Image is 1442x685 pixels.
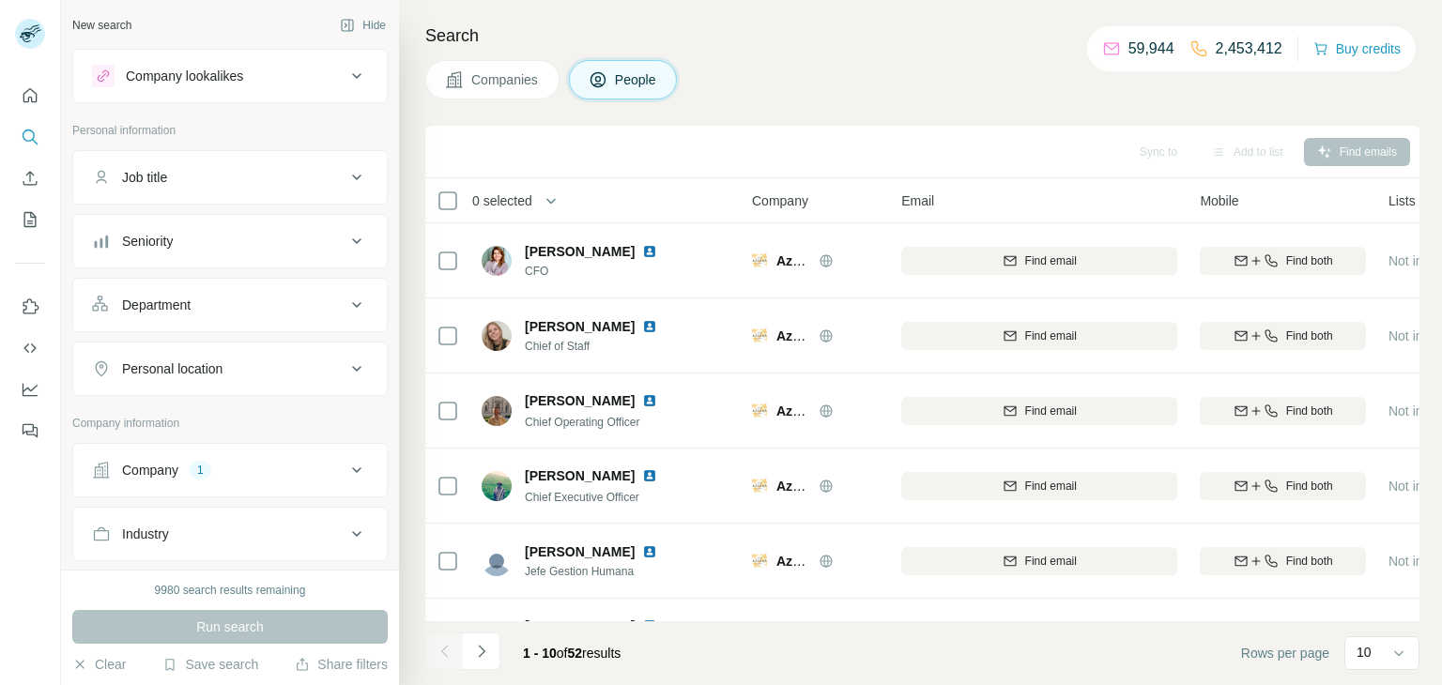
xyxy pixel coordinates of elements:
button: Find both [1200,322,1366,350]
span: 52 [568,646,583,661]
img: Logo of Azahar Coffee Company [752,253,767,268]
button: Department [73,282,387,327]
img: LinkedIn logo [642,393,657,408]
span: CFO [525,263,680,280]
span: of [557,646,568,661]
span: Find email [1025,478,1077,495]
img: LinkedIn logo [642,618,657,633]
div: Personal location [122,359,222,378]
button: Use Surfe API [15,331,45,365]
span: [PERSON_NAME] [525,616,635,635]
span: Azahar Coffee Company [776,403,928,419]
p: 10 [1357,643,1372,662]
button: Personal location [73,346,387,391]
img: Logo of Azahar Coffee Company [752,328,767,343]
span: results [523,646,621,661]
div: Job title [122,168,167,187]
span: Jefe Gestion Humana [525,563,680,580]
img: Logo of Azahar Coffee Company [752,479,767,494]
div: Company [122,461,178,479]
span: 1 - 10 [523,646,557,661]
div: 9980 search results remaining [155,582,306,599]
button: Clear [72,655,126,674]
button: Find both [1200,247,1366,275]
div: Department [122,296,191,314]
div: Industry [122,525,169,543]
span: Azahar Coffee Company [776,253,928,268]
img: LinkedIn logo [642,319,657,334]
img: Avatar [482,321,512,351]
span: Find email [1025,553,1077,570]
button: Quick start [15,79,45,113]
span: [PERSON_NAME] [525,391,635,410]
span: Mobile [1200,191,1238,210]
span: Chief Executive Officer [525,491,639,504]
button: Industry [73,511,387,556]
button: Find both [1200,547,1366,575]
p: Personal information [72,122,388,139]
button: Enrich CSV [15,161,45,195]
span: Companies [471,70,540,89]
img: LinkedIn logo [642,244,657,259]
button: Use Surfe on LinkedIn [15,290,45,324]
button: Dashboard [15,373,45,406]
img: Avatar [482,621,512,651]
span: Find both [1286,327,1333,344]
span: [PERSON_NAME] [525,242,635,261]
p: 2,453,412 [1216,38,1282,60]
button: Seniority [73,219,387,264]
span: [PERSON_NAME] [525,542,635,561]
span: Company [752,191,808,210]
button: Find email [901,547,1177,575]
img: LinkedIn logo [642,468,657,483]
h4: Search [425,23,1419,49]
img: Logo of Azahar Coffee Company [752,554,767,569]
span: Email [901,191,934,210]
button: Buy credits [1313,36,1401,62]
button: Search [15,120,45,154]
button: Hide [327,11,399,39]
img: Avatar [482,246,512,276]
span: Chief of Staff [525,338,680,355]
span: Find both [1286,478,1333,495]
button: Find email [901,247,1177,275]
button: Navigate to next page [463,632,500,670]
button: Share filters [295,655,388,674]
span: Azahar Coffee Company [776,554,928,569]
img: Avatar [482,396,512,426]
span: Find email [1025,403,1077,419]
img: Avatar [482,471,512,501]
span: Azahar Coffee Company [776,479,928,494]
span: [PERSON_NAME] [525,466,635,485]
span: Azahar Coffee Company [776,328,928,343]
p: 59,944 [1128,38,1174,60]
button: Job title [73,155,387,200]
span: Lists [1388,191,1416,210]
button: My lists [15,203,45,236]
img: Avatar [482,546,512,576]
button: Feedback [15,414,45,448]
div: Seniority [122,232,173,251]
img: Logo of Azahar Coffee Company [752,403,767,419]
button: Find both [1200,397,1366,425]
span: [PERSON_NAME] [525,317,635,336]
span: Find both [1286,252,1333,269]
button: Company1 [73,448,387,493]
div: Company lookalikes [126,67,243,85]
button: Find email [901,397,1177,425]
div: 1 [190,462,211,479]
button: Company lookalikes [73,53,387,99]
span: Find both [1286,553,1333,570]
div: New search [72,17,131,34]
span: Find both [1286,403,1333,419]
span: Chief Operating Officer [525,416,640,429]
button: Find both [1200,472,1366,500]
button: Find email [901,322,1177,350]
p: Company information [72,415,388,432]
span: People [615,70,658,89]
button: Find email [901,472,1177,500]
span: Rows per page [1241,644,1329,662]
span: Find email [1025,327,1077,344]
img: LinkedIn logo [642,544,657,559]
button: Save search [162,655,258,674]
